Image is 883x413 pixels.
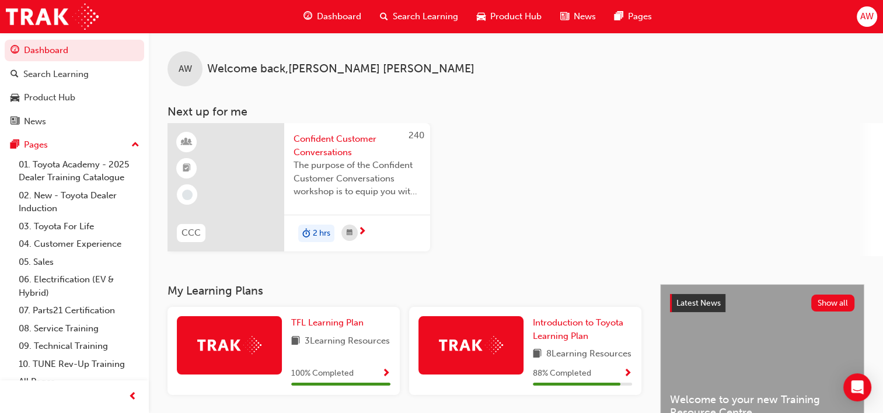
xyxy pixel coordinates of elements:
[490,10,542,23] span: Product Hub
[6,3,99,30] img: Trak
[5,40,144,61] a: Dashboard
[291,334,300,349] span: book-icon
[5,87,144,108] a: Product Hub
[14,235,144,253] a: 04. Customer Experience
[5,111,144,132] a: News
[811,295,855,311] button: Show all
[533,316,632,342] a: Introduction to Toyota Learning Plan
[843,373,871,401] div: Open Intercom Messenger
[131,138,139,153] span: up-icon
[291,317,364,328] span: TFL Learning Plan
[167,284,641,297] h3: My Learning Plans
[294,5,371,29] a: guage-iconDashboard
[11,117,19,127] span: news-icon
[371,5,467,29] a: search-iconSearch Learning
[382,366,390,381] button: Show Progress
[183,161,191,176] span: booktick-icon
[393,10,458,23] span: Search Learning
[14,302,144,320] a: 07. Parts21 Certification
[182,190,193,200] span: learningRecordVerb_NONE-icon
[149,105,883,118] h3: Next up for me
[5,37,144,134] button: DashboardSearch LearningProduct HubNews
[291,316,368,330] a: TFL Learning Plan
[303,9,312,24] span: guage-icon
[615,9,623,24] span: pages-icon
[317,10,361,23] span: Dashboard
[560,9,569,24] span: news-icon
[533,367,591,380] span: 88 % Completed
[467,5,551,29] a: car-iconProduct Hub
[857,6,877,27] button: AW
[5,134,144,156] button: Pages
[294,159,421,198] span: The purpose of the Confident Customer Conversations workshop is to equip you with tools to commun...
[23,68,89,81] div: Search Learning
[14,337,144,355] a: 09. Technical Training
[14,271,144,302] a: 06. Electrification (EV & Hybrid)
[623,369,632,379] span: Show Progress
[14,218,144,236] a: 03. Toyota For Life
[14,320,144,338] a: 08. Service Training
[14,156,144,187] a: 01. Toyota Academy - 2025 Dealer Training Catalogue
[676,298,721,308] span: Latest News
[574,10,596,23] span: News
[305,334,390,349] span: 3 Learning Resources
[358,227,367,237] span: next-icon
[623,366,632,381] button: Show Progress
[313,227,330,240] span: 2 hrs
[302,226,310,241] span: duration-icon
[24,91,75,104] div: Product Hub
[182,226,201,240] span: CCC
[860,10,874,23] span: AW
[533,317,623,341] span: Introduction to Toyota Learning Plan
[382,369,390,379] span: Show Progress
[14,373,144,391] a: All Pages
[11,45,19,56] span: guage-icon
[14,253,144,271] a: 05. Sales
[409,130,424,141] span: 240
[167,123,430,251] a: 240CCCConfident Customer ConversationsThe purpose of the Confident Customer Conversations worksho...
[477,9,486,24] span: car-icon
[128,390,137,404] span: prev-icon
[24,115,46,128] div: News
[551,5,605,29] a: news-iconNews
[11,69,19,80] span: search-icon
[5,64,144,85] a: Search Learning
[380,9,388,24] span: search-icon
[14,355,144,373] a: 10. TUNE Rev-Up Training
[24,138,48,152] div: Pages
[11,140,19,150] span: pages-icon
[197,336,261,354] img: Trak
[605,5,661,29] a: pages-iconPages
[546,347,631,362] span: 8 Learning Resources
[439,336,503,354] img: Trak
[291,367,354,380] span: 100 % Completed
[670,294,854,313] a: Latest NewsShow all
[11,93,19,103] span: car-icon
[533,347,542,362] span: book-icon
[347,226,352,240] span: calendar-icon
[14,187,144,218] a: 02. New - Toyota Dealer Induction
[179,62,192,76] span: AW
[183,135,191,150] span: learningResourceType_INSTRUCTOR_LED-icon
[207,62,474,76] span: Welcome back , [PERSON_NAME] [PERSON_NAME]
[294,132,421,159] span: Confident Customer Conversations
[628,10,652,23] span: Pages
